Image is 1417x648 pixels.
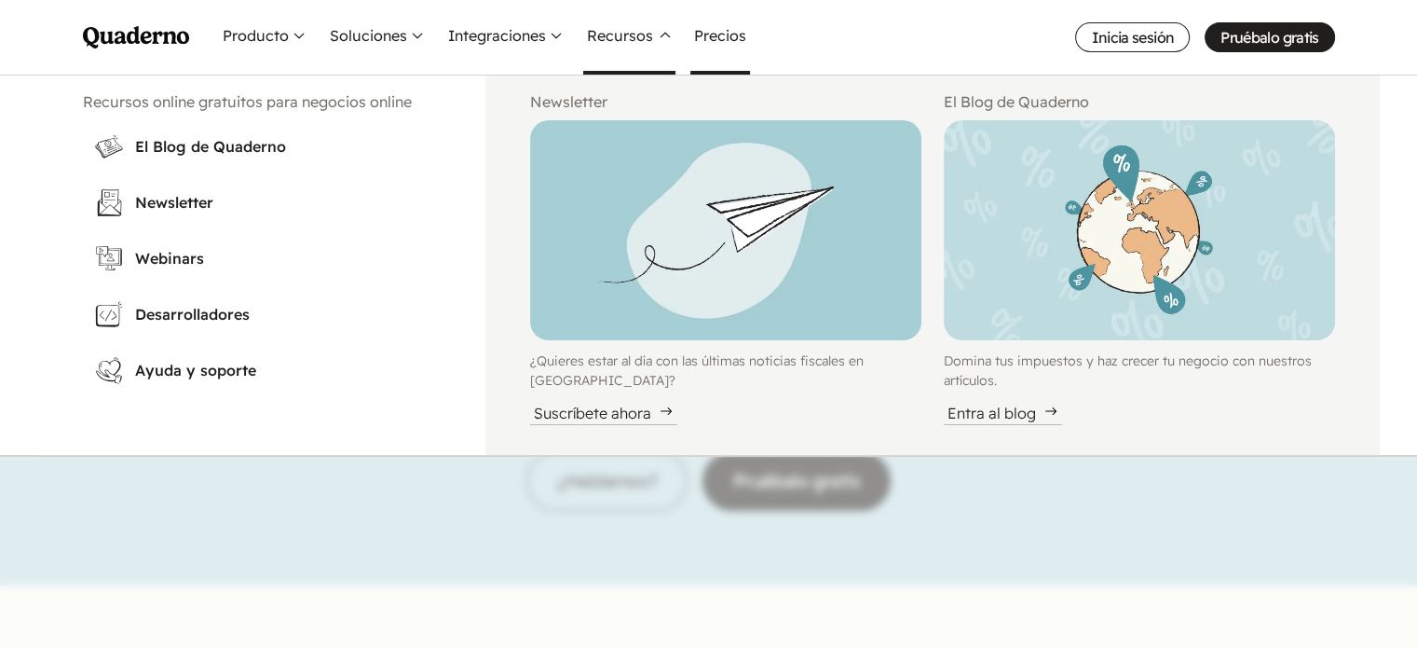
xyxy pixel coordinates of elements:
a: Paper plain illustration¿Quieres estar al día con las últimas noticias fiscales en [GEOGRAPHIC_DA... [530,120,921,425]
h3: Ayuda y soporte [135,359,429,381]
p: ¿Quieres estar al día con las últimas noticias fiscales en [GEOGRAPHIC_DATA]? [530,352,921,391]
h2: Newsletter [530,90,921,113]
a: Inicia sesión [1075,22,1190,52]
a: Ayuda y soporte [83,344,441,396]
a: El Blog de Quaderno [83,120,441,172]
img: Paper plain illustration [530,120,921,340]
a: Newsletter [83,176,441,228]
h3: Webinars [135,247,429,269]
img: Illustration of Worldwide Tax Guides [944,120,1335,340]
h2: El Blog de Quaderno [944,90,1335,113]
a: Illustration of Worldwide Tax GuidesDomina tus impuestos y haz crecer tu negocio con nuestros art... [944,120,1335,425]
div: Suscríbete ahora [530,402,677,425]
h3: El Blog de Quaderno [135,135,429,158]
div: Entra al blog [944,402,1062,425]
h3: Desarrolladores [135,303,429,325]
a: Pruébalo gratis [1205,22,1334,52]
p: Domina tus impuestos y haz crecer tu negocio con nuestros artículos. [944,352,1335,391]
h2: Recursos online gratuitos para negocios online [83,90,441,113]
h3: Newsletter [135,191,429,214]
a: Desarrolladores [83,288,441,340]
a: Webinars [83,232,441,284]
